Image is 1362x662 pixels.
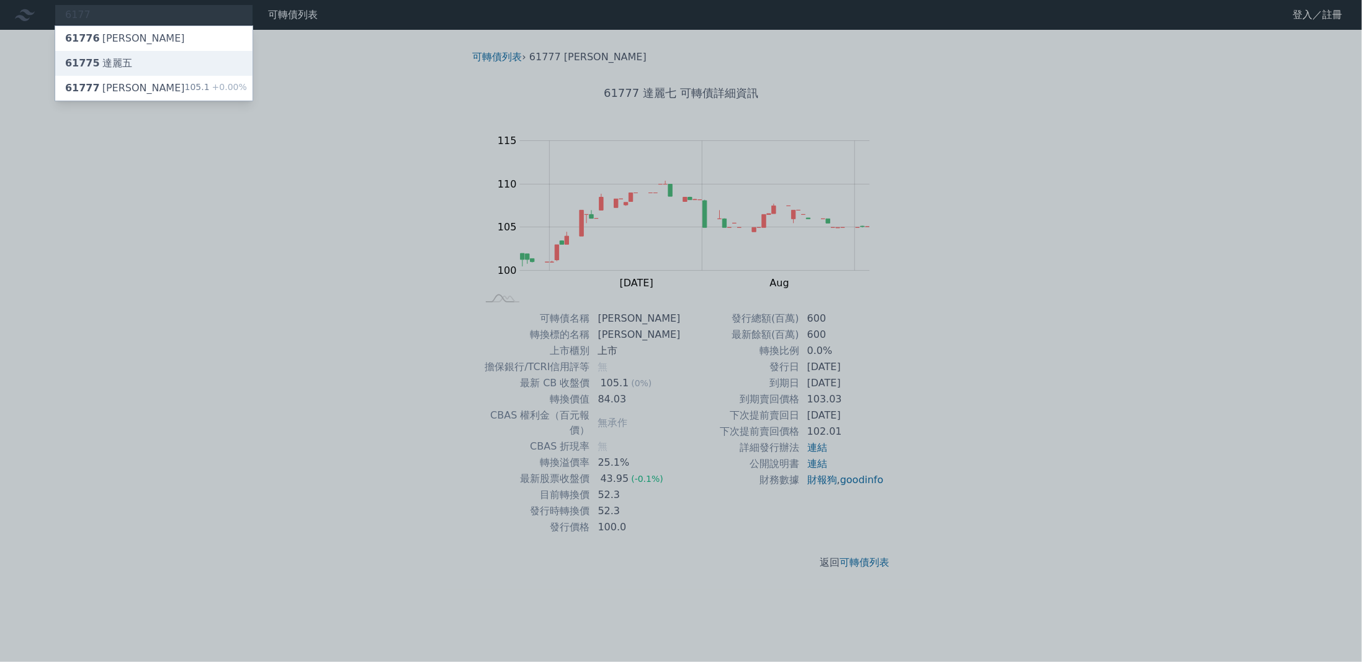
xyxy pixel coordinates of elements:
span: +0.00% [210,82,247,92]
span: 61776 [65,32,100,44]
div: 達麗五 [65,56,132,71]
a: 61776[PERSON_NAME] [55,26,253,51]
div: [PERSON_NAME] [65,81,185,96]
span: 61777 [65,82,100,94]
div: 105.1 [185,81,247,96]
span: 61775 [65,57,100,69]
a: 61777[PERSON_NAME] 105.1+0.00% [55,76,253,101]
a: 61775達麗五 [55,51,253,76]
div: [PERSON_NAME] [65,31,185,46]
